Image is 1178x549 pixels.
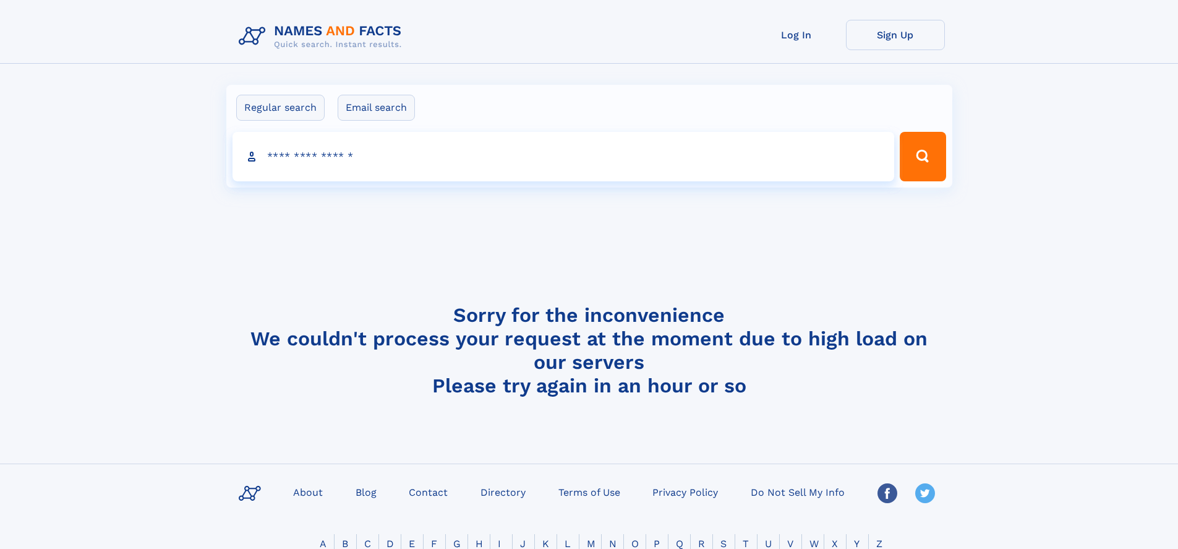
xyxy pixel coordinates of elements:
a: Log In [747,20,846,50]
label: Regular search [236,95,325,121]
label: Email search [338,95,415,121]
a: Sign Up [846,20,945,50]
img: Logo Names and Facts [234,20,412,53]
input: search input [233,132,895,181]
img: Twitter [915,483,935,503]
h4: Sorry for the inconvenience We couldn't process your request at the moment due to high load on ou... [234,303,945,397]
a: Do Not Sell My Info [746,483,850,501]
a: Terms of Use [553,483,625,501]
a: Directory [476,483,531,501]
img: Facebook [877,483,897,503]
a: Blog [351,483,382,501]
button: Search Button [900,132,945,181]
a: Contact [404,483,453,501]
a: Privacy Policy [647,483,723,501]
a: About [288,483,328,501]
